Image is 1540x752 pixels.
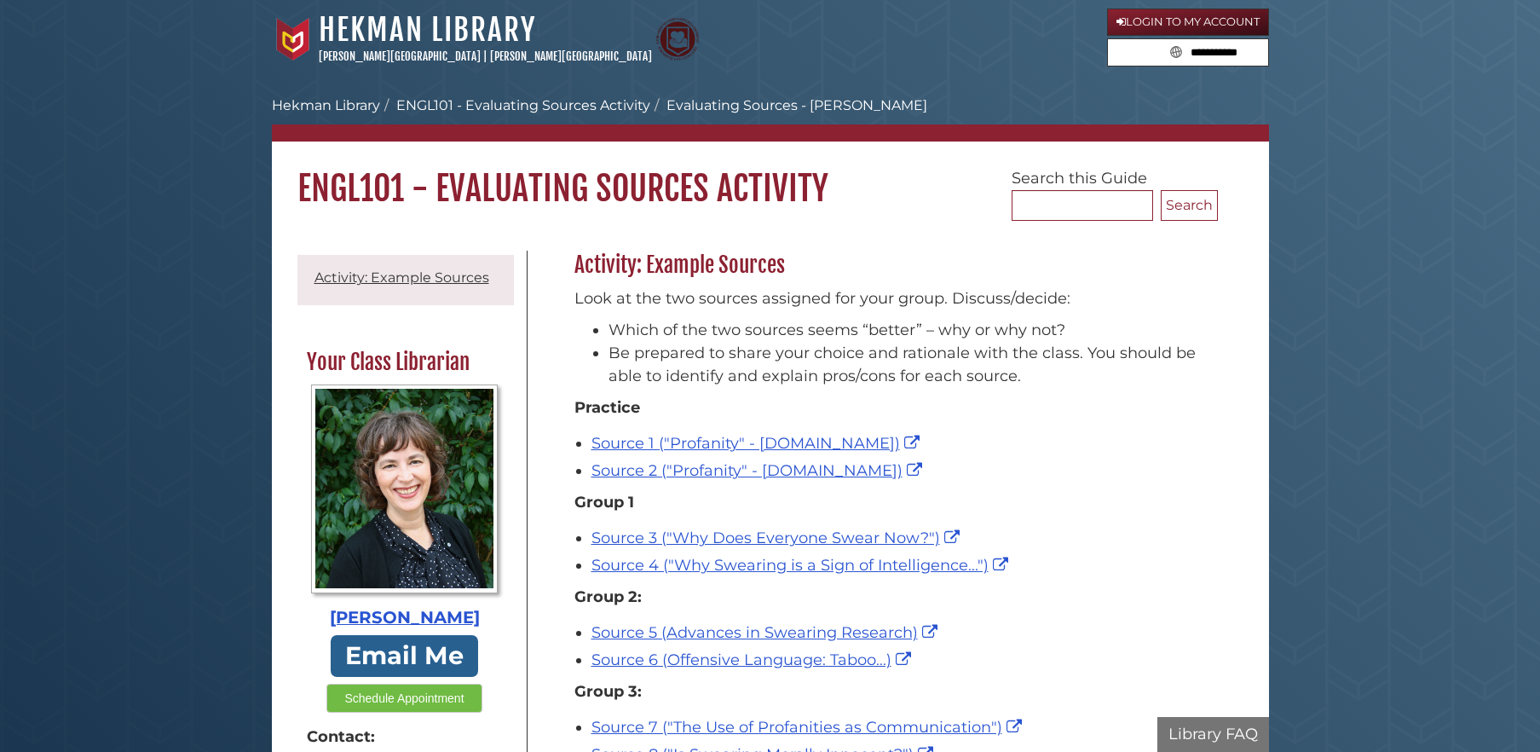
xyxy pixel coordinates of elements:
img: Calvin University [272,18,314,61]
a: Source 5 (Advances in Swearing Research) [591,623,942,642]
img: Profile Photo [311,385,498,593]
nav: breadcrumb [272,95,1269,142]
a: Login to My Account [1107,9,1269,36]
a: Activity: Example Sources [314,269,489,286]
a: Hekman Library [319,11,536,49]
p: Look at the two sources assigned for your group. Discuss/decide: [574,287,1209,310]
li: Which of the two sources seems “better” – why or why not? [609,319,1209,342]
span: | [483,49,487,63]
a: Email Me [331,635,479,677]
a: Source 2 ("Profanity" - [DOMAIN_NAME]) [591,461,926,480]
strong: Group 3: [574,682,642,701]
form: Search library guides, policies, and FAQs. [1107,38,1269,67]
a: Source 4 ("Why Swearing is a Sign of Intelligence...") [591,556,1012,575]
a: Source 3 ("Why Does Everyone Swear Now?") [591,529,964,547]
strong: Group 2: [574,587,642,606]
li: Evaluating Sources - [PERSON_NAME] [650,95,927,116]
a: Profile Photo [PERSON_NAME] [307,385,503,631]
h1: ENGL101 - Evaluating Sources Activity [272,142,1269,210]
div: [PERSON_NAME] [307,605,503,631]
button: Schedule Appointment [326,684,482,713]
strong: Practice [574,398,640,417]
h2: Your Class Librarian [298,349,511,376]
a: ENGL101 - Evaluating Sources Activity [396,97,650,113]
a: [PERSON_NAME][GEOGRAPHIC_DATA] [319,49,481,63]
img: Calvin Theological Seminary [656,18,699,61]
button: Search [1165,39,1187,62]
a: Source 1 ("Profanity" - [DOMAIN_NAME]) [591,434,924,453]
a: Hekman Library [272,97,380,113]
strong: Group 1 [574,493,634,512]
button: Search [1161,190,1218,221]
a: [PERSON_NAME][GEOGRAPHIC_DATA] [490,49,652,63]
h2: Activity: Example Sources [566,252,1218,279]
button: Library FAQ [1157,717,1269,752]
a: Source 7 ("The Use of Profanities as Communication") [591,718,1026,737]
a: Source 6 (Offensive Language: Taboo...) [591,651,915,669]
li: Be prepared to share your choice and rationale with the class. You should be able to identify and... [609,342,1209,388]
strong: Contact: [307,726,503,749]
